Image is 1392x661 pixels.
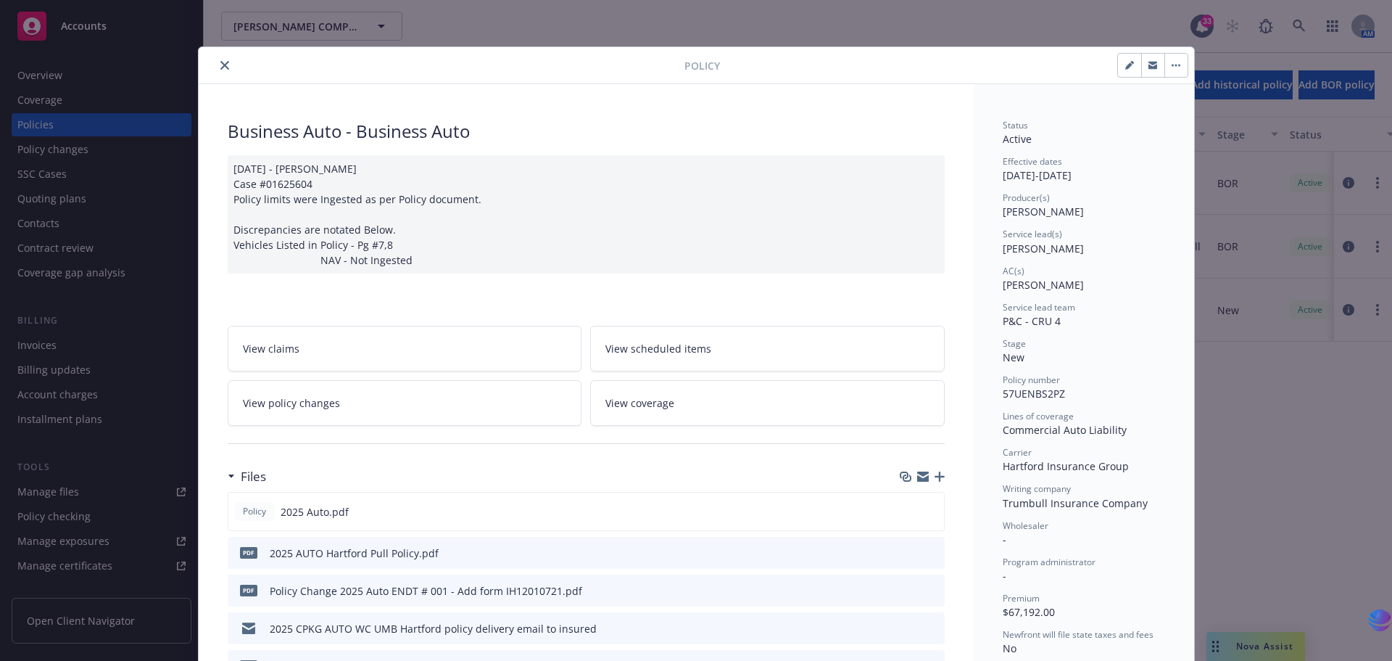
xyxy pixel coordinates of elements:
span: Wholesaler [1003,520,1048,532]
span: View scheduled items [605,341,711,356]
button: preview file [926,583,939,599]
span: Policy [684,58,720,73]
span: 57UENBS2PZ [1003,387,1065,401]
span: $67,192.00 [1003,605,1055,619]
span: Hartford Insurance Group [1003,459,1129,473]
span: [PERSON_NAME] [1003,242,1084,255]
span: Writing company [1003,483,1071,495]
span: pdf [240,547,257,558]
span: Trumbull Insurance Company [1003,496,1148,510]
span: [PERSON_NAME] [1003,278,1084,292]
div: [DATE] - [PERSON_NAME] Case #01625604 Policy limits were Ingested as per Policy document. Discrep... [228,155,945,274]
div: Commercial Auto Liability [1003,422,1165,438]
a: View claims [228,326,582,371]
button: download file [903,546,914,561]
span: View policy changes [243,395,340,411]
button: preview file [925,504,938,520]
h3: Files [241,467,266,486]
span: Active [1003,132,1032,146]
div: 2025 AUTO Hartford Pull Policy.pdf [270,546,439,561]
button: preview file [926,546,939,561]
a: View policy changes [228,380,582,426]
span: - [1003,533,1006,546]
span: pdf [240,585,257,596]
span: View coverage [605,395,674,411]
img: svg+xml;base64,PHN2ZyB3aWR0aD0iMzQiIGhlaWdodD0iMzQiIHZpZXdCb3g9IjAgMCAzNCAzNCIgZmlsbD0ibm9uZSIgeG... [1367,607,1392,633]
span: Status [1003,119,1028,131]
button: download file [902,504,913,520]
a: View scheduled items [590,326,945,371]
span: Effective dates [1003,155,1062,168]
span: Newfront will file state taxes and fees [1003,628,1153,641]
span: Producer(s) [1003,192,1050,204]
button: preview file [926,621,939,636]
div: [DATE] - [DATE] [1003,155,1165,183]
span: Policy [240,505,269,518]
span: AC(s) [1003,265,1024,277]
span: Policy number [1003,374,1060,386]
span: Program administrator [1003,556,1095,568]
span: No [1003,641,1016,655]
span: Lines of coverage [1003,410,1074,422]
span: Service lead team [1003,301,1075,313]
a: View coverage [590,380,945,426]
span: [PERSON_NAME] [1003,205,1084,218]
div: Policy Change 2025 Auto ENDT # 001 - Add form IH12010721.pdf [270,583,582,599]
span: New [1003,350,1024,364]
span: View claims [243,341,299,356]
span: 2025 Auto.pdf [281,504,349,520]
span: Premium [1003,592,1040,604]
button: download file [903,621,914,636]
span: Carrier [1003,446,1032,459]
span: - [1003,569,1006,583]
div: Business Auto - Business Auto [228,119,945,144]
button: download file [903,583,914,599]
span: P&C - CRU 4 [1003,314,1061,328]
div: 2025 CPKG AUTO WC UMB Hartford policy delivery email to insured [270,621,597,636]
button: close [216,57,233,74]
span: Service lead(s) [1003,228,1062,240]
span: Stage [1003,337,1026,350]
div: Files [228,467,266,486]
